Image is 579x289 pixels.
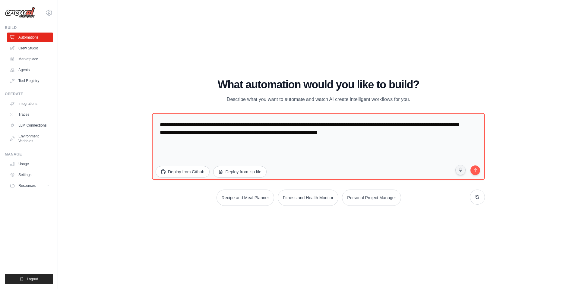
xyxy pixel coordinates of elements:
span: Logout [27,277,38,281]
a: Environment Variables [7,131,53,146]
div: Build [5,25,53,30]
a: Usage [7,159,53,169]
a: Tool Registry [7,76,53,86]
a: Crew Studio [7,43,53,53]
button: Resources [7,181,53,190]
a: Settings [7,170,53,180]
h1: What automation would you like to build? [152,79,485,91]
p: Describe what you want to automate and watch AI create intelligent workflows for you. [217,96,420,103]
span: Resources [18,183,36,188]
button: Personal Project Manager [342,190,401,206]
a: Integrations [7,99,53,108]
div: Operate [5,92,53,96]
button: Deploy from zip file [213,166,267,177]
button: Logout [5,274,53,284]
a: Automations [7,33,53,42]
a: Traces [7,110,53,119]
button: Fitness and Health Monitor [278,190,338,206]
a: Agents [7,65,53,75]
button: Deploy from Github [156,166,210,177]
a: LLM Connections [7,121,53,130]
iframe: Chat Widget [549,260,579,289]
a: Marketplace [7,54,53,64]
div: Manage [5,152,53,157]
img: Logo [5,7,35,18]
button: Recipe and Meal Planner [217,190,274,206]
